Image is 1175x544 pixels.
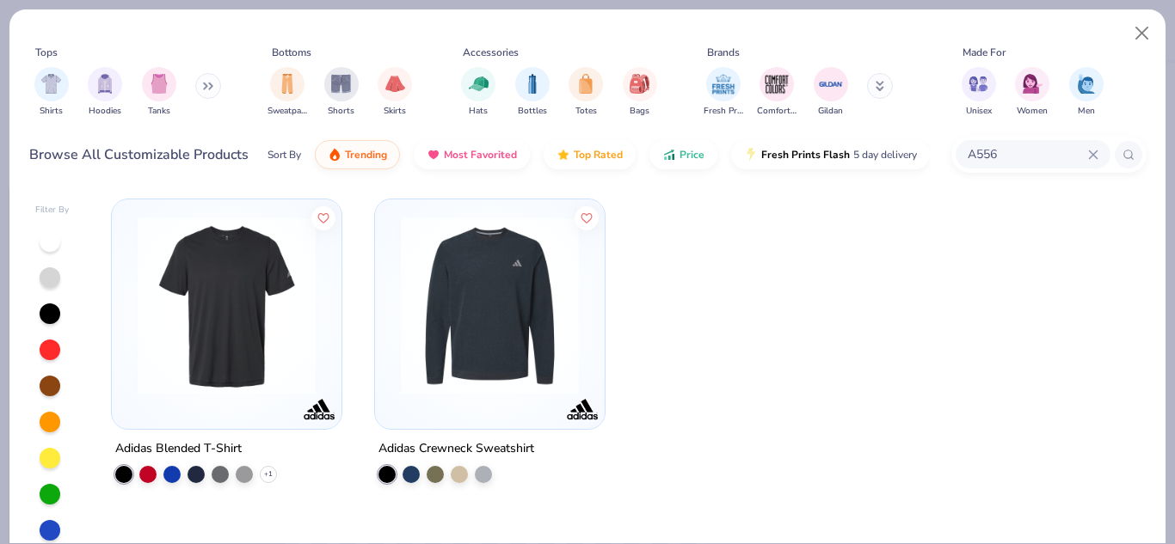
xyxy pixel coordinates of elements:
[1069,67,1104,118] button: filter button
[34,67,69,118] button: filter button
[704,67,743,118] button: filter button
[757,67,797,118] div: filter for Comfort Colors
[331,74,351,94] img: Shorts Image
[630,74,649,94] img: Bags Image
[378,67,412,118] button: filter button
[731,140,930,169] button: Fresh Prints Flash5 day delivery
[707,45,740,60] div: Brands
[35,204,70,217] div: Filter By
[324,67,359,118] div: filter for Shorts
[557,148,570,162] img: TopRated.gif
[704,67,743,118] div: filter for Fresh Prints
[463,45,519,60] div: Accessories
[518,105,547,118] span: Bottles
[963,45,1006,60] div: Made For
[34,67,69,118] div: filter for Shirts
[569,67,603,118] div: filter for Totes
[576,74,595,94] img: Totes Image
[384,105,406,118] span: Skirts
[315,140,400,169] button: Trending
[268,105,307,118] span: Sweatpants
[1023,74,1043,94] img: Women Image
[469,74,489,94] img: Hats Image
[328,148,341,162] img: trending.gif
[757,105,797,118] span: Comfort Colors
[574,148,623,162] span: Top Rated
[574,205,598,229] button: Like
[378,67,412,118] div: filter for Skirts
[268,67,307,118] div: filter for Sweatpants
[744,148,758,162] img: flash.gif
[630,105,649,118] span: Bags
[148,105,170,118] span: Tanks
[853,145,917,165] span: 5 day delivery
[1126,17,1159,50] button: Close
[818,71,844,97] img: Gildan Image
[41,74,61,94] img: Shirts Image
[764,71,790,97] img: Comfort Colors Image
[969,74,988,94] img: Unisex Image
[264,469,273,480] span: + 1
[142,67,176,118] button: filter button
[575,105,597,118] span: Totes
[311,205,335,229] button: Like
[40,105,63,118] span: Shirts
[680,148,704,162] span: Price
[569,67,603,118] button: filter button
[966,105,992,118] span: Unisex
[345,148,387,162] span: Trending
[278,74,297,94] img: Sweatpants Image
[324,67,359,118] button: filter button
[35,45,58,60] div: Tops
[268,147,301,162] div: Sort By
[962,67,996,118] div: filter for Unisex
[587,217,783,394] img: ca090c47-957c-48a7-a7d0-ab98891d6f9d
[523,74,542,94] img: Bottles Image
[1017,105,1048,118] span: Women
[649,140,717,169] button: Price
[95,74,114,94] img: Hoodies Image
[461,67,495,118] button: filter button
[268,67,307,118] button: filter button
[711,71,736,97] img: Fresh Prints Image
[962,67,996,118] button: filter button
[1069,67,1104,118] div: filter for Men
[88,67,122,118] button: filter button
[623,67,657,118] div: filter for Bags
[385,74,405,94] img: Skirts Image
[392,217,587,394] img: 7600e25a-8967-4c09-a7bc-5904829a29d5
[1078,105,1095,118] span: Men
[1015,67,1049,118] button: filter button
[427,148,440,162] img: most_fav.gif
[29,144,249,165] div: Browse All Customizable Products
[469,105,488,118] span: Hats
[814,67,848,118] button: filter button
[444,148,517,162] span: Most Favorited
[704,105,743,118] span: Fresh Prints
[757,67,797,118] button: filter button
[623,67,657,118] button: filter button
[142,67,176,118] div: filter for Tanks
[150,74,169,94] img: Tanks Image
[414,140,530,169] button: Most Favorited
[1077,74,1096,94] img: Men Image
[115,438,242,460] div: Adidas Blended T-Shirt
[88,67,122,118] div: filter for Hoodies
[461,67,495,118] div: filter for Hats
[565,392,600,426] img: Adidas logo
[966,144,1088,164] input: Try "T-Shirt"
[761,148,850,162] span: Fresh Prints Flash
[544,140,636,169] button: Top Rated
[378,438,534,460] div: Adidas Crewneck Sweatshirt
[515,67,550,118] div: filter for Bottles
[303,392,337,426] img: Adidas logo
[129,217,324,394] img: 5e76d22b-7337-465d-bfe1-0eb738f006da
[515,67,550,118] button: filter button
[1015,67,1049,118] div: filter for Women
[818,105,843,118] span: Gildan
[272,45,311,60] div: Bottoms
[814,67,848,118] div: filter for Gildan
[328,105,354,118] span: Shorts
[89,105,121,118] span: Hoodies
